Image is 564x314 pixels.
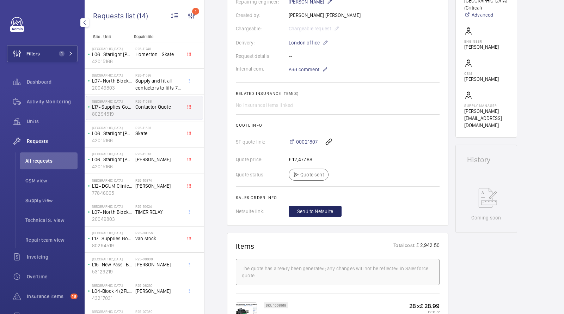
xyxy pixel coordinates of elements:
p: [GEOGRAPHIC_DATA] [92,126,133,130]
span: 1 [59,51,65,56]
p: [GEOGRAPHIC_DATA] [92,204,133,209]
p: Site - Unit [85,34,131,39]
h2: R25-11598 [135,73,182,77]
p: Repair title [134,34,180,39]
span: [PERSON_NAME] [135,288,182,295]
a: Advanced [464,11,508,18]
p: £ 811.72 [409,310,440,314]
span: Filters [26,50,40,57]
p: L07- North Block L/H (2FLR) [92,77,133,84]
p: Total cost: [393,242,416,250]
h2: R25-10624 [135,204,182,209]
h2: R25-07980 [135,309,182,314]
span: Homerton - Skate [135,51,182,58]
h2: R25-08908 [135,257,182,261]
p: 42015166 [92,163,133,170]
p: London office [289,38,328,47]
p: [GEOGRAPHIC_DATA] [92,178,133,182]
p: 53129219 [92,268,133,275]
p: L06- Starlight [PERSON_NAME] (2FLR) [92,51,133,58]
p: L12- DGUM Clinic (2FLR) [92,182,133,189]
span: Overtime [27,273,78,280]
p: L07- North Block L/H (2FLR) [92,209,133,216]
p: SKU 1008618 [266,304,286,307]
h2: R25-11588 [135,99,182,103]
p: [GEOGRAPHIC_DATA] [92,47,133,51]
p: CSM [464,71,499,76]
p: [PERSON_NAME] [464,43,499,50]
span: CSM view [25,177,78,184]
p: £ 2,942.50 [416,242,440,250]
span: Dashboard [27,78,78,85]
a: 00021807 [289,138,318,145]
span: Invoicing [27,253,78,260]
h2: R25-11501 [135,126,182,130]
p: [GEOGRAPHIC_DATA] [92,73,133,77]
span: Requests list [93,11,137,20]
p: [GEOGRAPHIC_DATA] [92,99,133,103]
h1: Items [236,242,255,250]
span: [PERSON_NAME] [135,156,182,163]
p: [GEOGRAPHIC_DATA] [92,283,133,288]
p: Engineer [464,39,499,43]
span: Activity Monitoring [27,98,78,105]
p: 80294519 [92,110,133,117]
p: 28 x £ 28.99 [409,302,440,310]
h2: R25-10874 [135,178,182,182]
p: L06- Starlight [PERSON_NAME] (2FLR) [92,130,133,137]
span: All requests [25,157,78,164]
p: 77846065 [92,189,133,197]
span: [PERSON_NAME] [135,182,182,189]
h2: R25-08230 [135,283,182,288]
span: Requests [27,138,78,145]
span: Contactor Quote [135,103,182,110]
p: [GEOGRAPHIC_DATA] [92,152,133,156]
p: L17- Supplies Good [92,103,133,110]
p: L15- New Pass- Block 2 Yellow Corridor (3FLR) [92,261,133,268]
p: 43217031 [92,295,133,302]
p: 20049803 [92,216,133,223]
div: The quote has already been generated; any changes will not be reflected in Salesforce quote. [242,265,434,279]
h2: Related insurance item(s) [236,91,440,96]
span: TIMER RELAY [135,209,182,216]
h2: Quote info [236,123,440,128]
p: 80294519 [92,242,133,249]
p: L17- Supplies Good [92,235,133,242]
span: 00021807 [296,138,318,145]
h2: R25-11041 [135,152,182,156]
span: Repair team view [25,236,78,243]
p: L06- Starlight [PERSON_NAME] (2FLR) [92,156,133,163]
p: Coming soon [471,214,501,221]
span: Technical S. view [25,217,78,224]
p: [PERSON_NAME][EMAIL_ADDRESS][DOMAIN_NAME] [464,108,508,129]
span: Units [27,118,78,125]
button: Send to Netsuite [289,206,342,217]
span: 18 [70,294,78,299]
p: [GEOGRAPHIC_DATA] [92,309,133,314]
p: Supply manager [464,103,508,108]
span: Supply view [25,197,78,204]
span: Insurance items [27,293,68,300]
span: [PERSON_NAME] [135,261,182,268]
h1: History [467,156,505,163]
p: 42015166 [92,58,133,65]
button: Filters1 [7,45,78,62]
p: 42015166 [92,137,133,144]
span: Send to Netsuite [297,208,333,215]
span: Add comment [289,66,319,73]
p: [GEOGRAPHIC_DATA] [92,231,133,235]
p: [GEOGRAPHIC_DATA] [92,257,133,261]
p: [PERSON_NAME] [464,76,499,83]
span: van stock [135,235,182,242]
p: L04-Block 4 (2FLR) [92,288,133,295]
h2: R25-11740 [135,47,182,51]
span: Skate [135,130,182,137]
h2: Sales order info [236,195,440,200]
p: 20049803 [92,84,133,91]
h2: R25-09056 [135,231,182,235]
span: Supply and fit all contactors to lifts 7 & 8 [135,77,182,91]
